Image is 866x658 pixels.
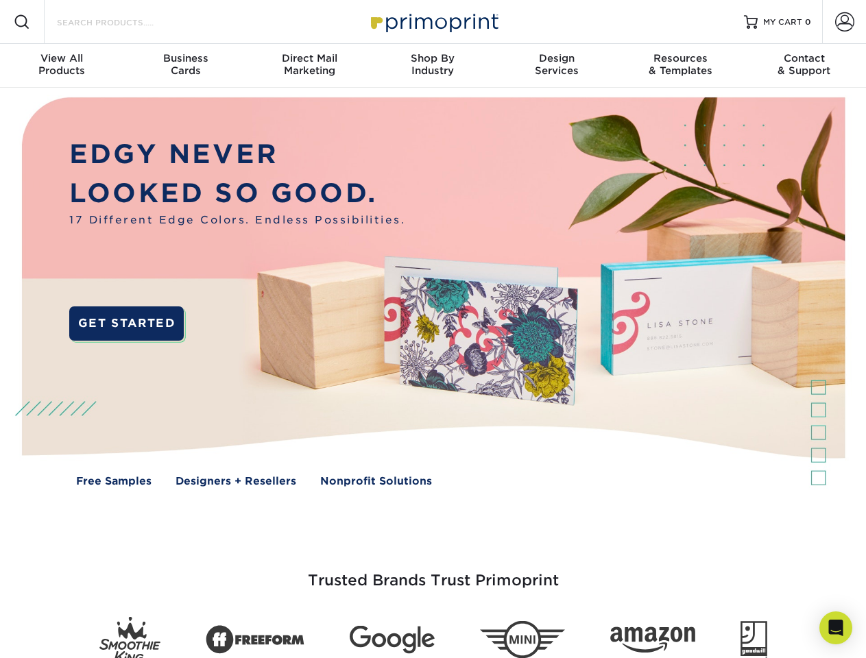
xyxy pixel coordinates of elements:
img: Google [350,626,435,654]
p: EDGY NEVER [69,135,405,174]
div: & Templates [618,52,742,77]
span: Contact [743,52,866,64]
div: Industry [371,52,494,77]
div: Cards [123,52,247,77]
a: BusinessCards [123,44,247,88]
p: LOOKED SO GOOD. [69,174,405,213]
div: & Support [743,52,866,77]
div: Open Intercom Messenger [819,611,852,644]
span: MY CART [763,16,802,28]
input: SEARCH PRODUCTS..... [56,14,189,30]
span: Business [123,52,247,64]
span: Resources [618,52,742,64]
span: Design [495,52,618,64]
a: Nonprofit Solutions [320,474,432,489]
img: Goodwill [741,621,767,658]
h3: Trusted Brands Trust Primoprint [32,539,834,606]
span: Direct Mail [248,52,371,64]
a: Direct MailMarketing [248,44,371,88]
a: DesignServices [495,44,618,88]
a: GET STARTED [69,306,184,341]
span: 17 Different Edge Colors. Endless Possibilities. [69,212,405,228]
a: Contact& Support [743,44,866,88]
div: Services [495,52,618,77]
span: Shop By [371,52,494,64]
div: Marketing [248,52,371,77]
img: Amazon [610,627,695,653]
a: Designers + Resellers [176,474,296,489]
span: 0 [805,17,811,27]
img: Primoprint [365,7,502,36]
a: Resources& Templates [618,44,742,88]
a: Shop ByIndustry [371,44,494,88]
a: Free Samples [76,474,152,489]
